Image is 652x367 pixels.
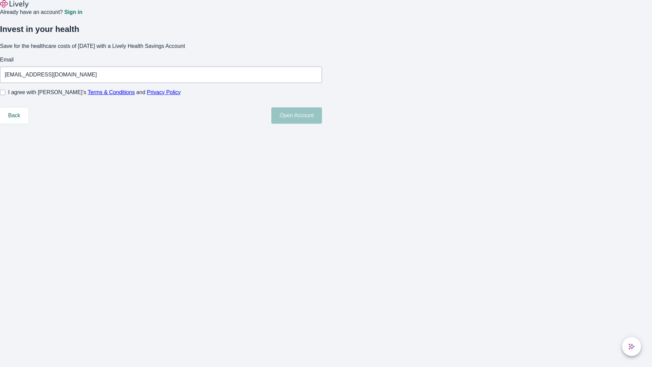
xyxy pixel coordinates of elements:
a: Privacy Policy [147,89,181,95]
span: I agree with [PERSON_NAME]’s and [8,88,181,97]
a: Sign in [64,10,82,15]
a: Terms & Conditions [88,89,135,95]
svg: Lively AI Assistant [628,343,635,350]
button: chat [622,337,641,356]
